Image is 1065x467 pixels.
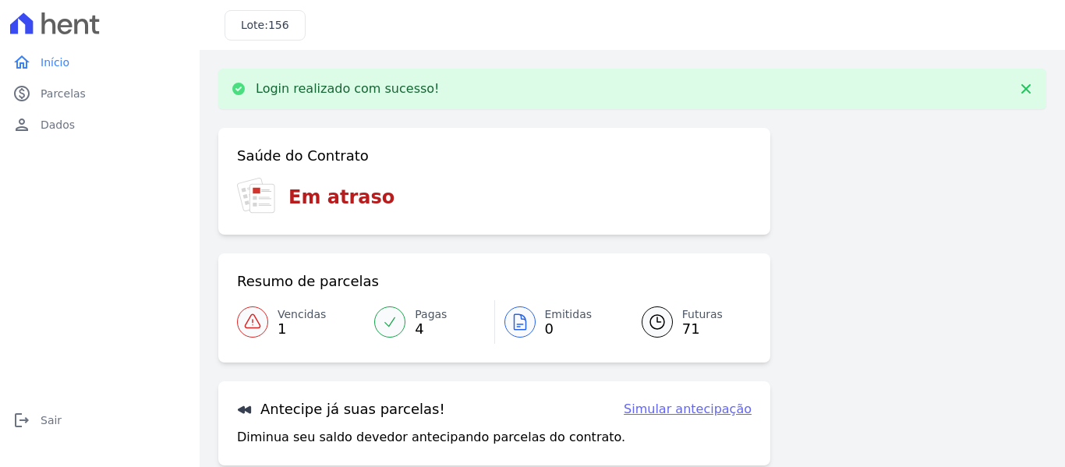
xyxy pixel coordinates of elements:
span: 71 [682,323,723,335]
span: 156 [268,19,289,31]
h3: Saúde do Contrato [237,147,369,165]
span: 0 [545,323,593,335]
a: Futuras 71 [623,300,752,344]
span: Início [41,55,69,70]
span: Pagas [415,306,447,323]
a: logoutSair [6,405,193,436]
span: Parcelas [41,86,86,101]
a: paidParcelas [6,78,193,109]
i: home [12,53,31,72]
a: Vencidas 1 [237,300,365,344]
i: paid [12,84,31,103]
a: Pagas 4 [365,300,494,344]
a: personDados [6,109,193,140]
h3: Em atraso [288,183,395,211]
span: Dados [41,117,75,133]
a: Simular antecipação [624,400,752,419]
a: homeInício [6,47,193,78]
p: Login realizado com sucesso! [256,81,440,97]
h3: Lote: [241,17,289,34]
h3: Antecipe já suas parcelas! [237,400,445,419]
span: Futuras [682,306,723,323]
a: Emitidas 0 [495,300,623,344]
span: Sair [41,412,62,428]
span: 4 [415,323,447,335]
i: person [12,115,31,134]
span: 1 [278,323,326,335]
h3: Resumo de parcelas [237,272,379,291]
span: Vencidas [278,306,326,323]
i: logout [12,411,31,430]
p: Diminua seu saldo devedor antecipando parcelas do contrato. [237,428,625,447]
span: Emitidas [545,306,593,323]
